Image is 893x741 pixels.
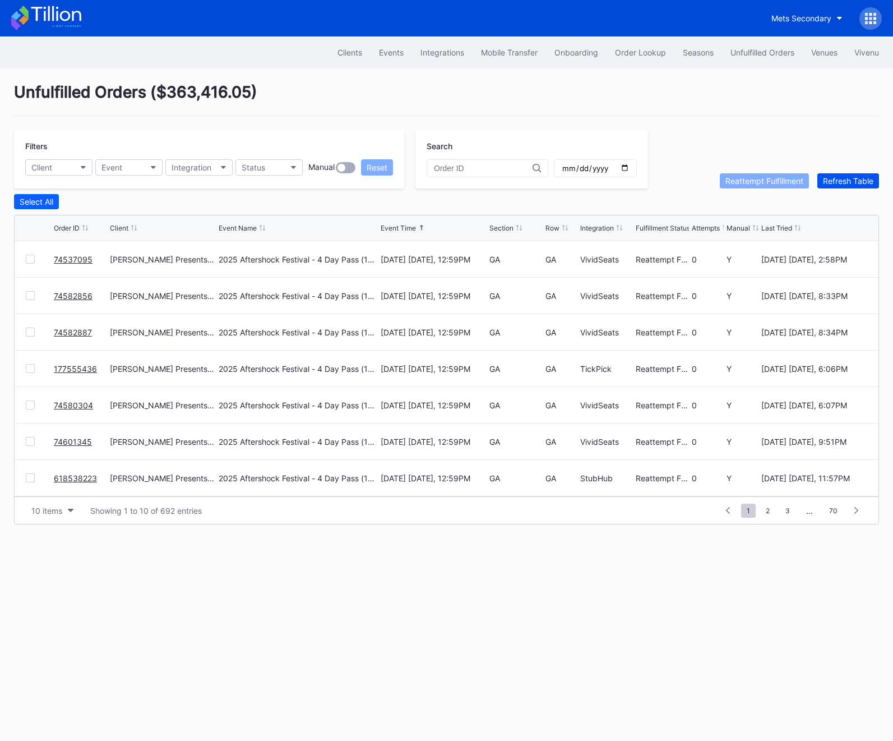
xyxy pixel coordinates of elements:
div: GA [545,328,577,337]
div: Reset [367,163,387,172]
button: Events [371,42,412,63]
div: [PERSON_NAME] Presents Secondary [110,291,216,301]
a: 74582887 [54,328,92,337]
div: 0 [692,364,724,374]
div: 10 items [31,506,62,516]
button: Clients [329,42,371,63]
div: [PERSON_NAME] Presents Secondary [110,255,216,264]
div: Y [727,291,758,301]
div: [PERSON_NAME] Presents Secondary [110,328,216,337]
div: Mets Secondary [771,13,831,23]
div: Filters [25,141,393,151]
button: Order Lookup [607,42,674,63]
div: 2025 Aftershock Festival - 4 Day Pass (10/2 - 10/5) (Blink 182, Deftones, Korn, Bring Me The Hori... [219,291,378,301]
div: 2025 Aftershock Festival - 4 Day Pass (10/2 - 10/5) (Blink 182, Deftones, Korn, Bring Me The Hori... [219,437,378,447]
div: Reattempt Fulfillment [636,437,689,447]
div: [PERSON_NAME] Presents Secondary [110,401,216,410]
div: 0 [692,328,724,337]
button: Refresh Table [817,173,879,188]
div: VividSeats [580,437,633,447]
div: 2025 Aftershock Festival - 4 Day Pass (10/2 - 10/5) (Blink 182, Deftones, Korn, Bring Me The Hori... [219,328,378,337]
div: GA [489,364,543,374]
div: Fulfillment Status [636,224,690,232]
div: Seasons [683,48,714,57]
div: Last Tried [761,224,792,232]
div: GA [489,255,543,264]
div: Reattempt Fulfillment [636,473,689,483]
div: Refresh Table [823,176,873,186]
a: 74601345 [54,437,92,447]
div: VividSeats [580,328,633,337]
div: Select All [20,197,53,206]
button: Unfulfilled Orders [722,42,803,63]
div: GA [545,364,577,374]
div: GA [545,401,577,410]
div: Order ID [54,224,80,232]
div: Vivenu [854,48,879,57]
div: [DATE] [DATE], 11:57PM [761,473,867,483]
button: Select All [14,194,59,209]
div: GA [489,401,543,410]
div: Reattempt Fulfillment [636,255,689,264]
button: Onboarding [546,42,607,63]
div: Event [101,163,122,172]
button: Seasons [674,42,722,63]
div: Events [379,48,404,57]
span: 1 [741,504,756,518]
div: [PERSON_NAME] Presents Secondary [110,364,216,374]
div: [DATE] [DATE], 12:59PM [381,437,487,447]
div: VividSeats [580,401,633,410]
div: Clients [337,48,362,57]
div: Integrations [420,48,464,57]
div: Status [242,163,265,172]
div: 0 [692,437,724,447]
div: GA [545,291,577,301]
div: Y [727,328,758,337]
div: [DATE] [DATE], 9:51PM [761,437,867,447]
button: Mets Secondary [763,8,851,29]
span: 2 [760,504,775,518]
button: 10 items [26,503,79,518]
button: Mobile Transfer [473,42,546,63]
div: GA [489,437,543,447]
button: Status [235,159,303,176]
div: VividSeats [580,255,633,264]
div: VividSeats [580,291,633,301]
span: 70 [823,504,843,518]
div: [DATE] [DATE], 6:07PM [761,401,867,410]
div: [DATE] [DATE], 12:59PM [381,255,487,264]
a: Venues [803,42,846,63]
a: Integrations [412,42,473,63]
div: Showing 1 to 10 of 692 entries [90,506,202,516]
a: 74580304 [54,401,93,410]
button: Client [25,159,92,176]
div: 2025 Aftershock Festival - 4 Day Pass (10/2 - 10/5) (Blink 182, Deftones, Korn, Bring Me The Hori... [219,364,378,374]
div: Manual [727,224,750,232]
div: Order Lookup [615,48,666,57]
div: Event Time [381,224,416,232]
div: Venues [811,48,838,57]
div: 0 [692,401,724,410]
input: Order ID [434,164,533,173]
div: Y [727,255,758,264]
div: [DATE] [DATE], 6:06PM [761,364,867,374]
div: [DATE] [DATE], 12:59PM [381,291,487,301]
div: Reattempt Fulfillment [636,291,689,301]
div: Onboarding [554,48,598,57]
a: 177555436 [54,364,97,374]
div: Y [727,364,758,374]
div: Unfulfilled Orders ( $363,416.05 ) [14,82,879,116]
button: Integration [165,159,233,176]
div: GA [489,328,543,337]
button: Reattempt Fulfillment [720,173,809,188]
div: ... [798,506,821,516]
div: GA [489,291,543,301]
button: Reset [361,159,393,176]
div: Client [110,224,128,232]
div: Y [727,473,758,483]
